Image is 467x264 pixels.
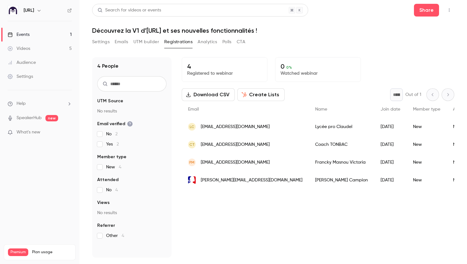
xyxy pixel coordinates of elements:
[97,154,126,160] span: Member type
[106,233,124,239] span: Other
[8,31,30,38] div: Events
[198,37,217,47] button: Analytics
[24,7,34,14] h6: [URL]
[237,88,285,101] button: Create Lists
[119,165,121,169] span: 4
[17,129,40,136] span: What's new
[97,210,166,216] p: No results
[106,187,118,193] span: No
[8,45,30,52] div: Videos
[97,177,118,183] span: Attended
[407,153,447,171] div: New
[309,171,374,189] div: [PERSON_NAME] Campion
[115,37,128,47] button: Emails
[407,136,447,153] div: New
[8,5,18,16] img: Ed.ai
[309,136,374,153] div: Coach TONBAC
[17,100,26,107] span: Help
[374,136,407,153] div: [DATE]
[286,65,292,70] span: 0 %
[164,37,193,47] button: Registrations
[97,62,118,70] h1: 4 People
[8,73,33,80] div: Settings
[374,171,407,189] div: [DATE]
[97,121,133,127] span: Email verified
[281,70,355,77] p: Watched webinar
[97,98,166,239] section: facet-groups
[64,130,72,135] iframe: Noticeable Trigger
[115,132,118,136] span: 2
[8,100,72,107] li: help-dropdown-opener
[201,177,302,184] span: [PERSON_NAME][EMAIL_ADDRESS][DOMAIN_NAME]
[414,4,439,17] button: Share
[374,153,407,171] div: [DATE]
[117,142,119,146] span: 2
[122,234,124,238] span: 4
[106,141,119,147] span: Yes
[201,141,270,148] span: [EMAIL_ADDRESS][DOMAIN_NAME]
[309,118,374,136] div: Lycée pro Claudel
[405,91,421,98] p: Out of 1
[97,222,115,229] span: Referrer
[106,164,121,170] span: New
[381,107,400,112] span: Join date
[17,115,42,121] a: SpeakerHub
[407,171,447,189] div: New
[97,200,110,206] span: Views
[188,176,196,184] img: ac-toulouse.fr
[315,107,327,112] span: Name
[201,159,270,166] span: [EMAIL_ADDRESS][DOMAIN_NAME]
[187,63,262,70] p: 4
[97,98,123,104] span: UTM Source
[374,118,407,136] div: [DATE]
[190,124,194,130] span: LC
[115,188,118,192] span: 4
[133,37,159,47] button: UTM builder
[97,108,166,114] p: No results
[8,248,28,256] span: Premium
[189,159,194,165] span: FM
[189,142,195,147] span: CT
[98,7,161,14] div: Search for videos or events
[237,37,245,47] button: CTA
[182,88,235,101] button: Download CSV
[106,131,118,137] span: No
[8,59,36,66] div: Audience
[187,70,262,77] p: Registered to webinar
[32,250,71,255] span: Plan usage
[407,118,447,136] div: New
[309,153,374,171] div: Francky Masnou Victoria
[92,37,110,47] button: Settings
[222,37,232,47] button: Polls
[45,115,58,121] span: new
[413,107,440,112] span: Member type
[201,124,270,130] span: [EMAIL_ADDRESS][DOMAIN_NAME]
[188,107,199,112] span: Email
[92,27,454,34] h1: Découvrez la V1 d’[URL] et ses nouvelles fonctionnalités !
[281,63,355,70] p: 0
